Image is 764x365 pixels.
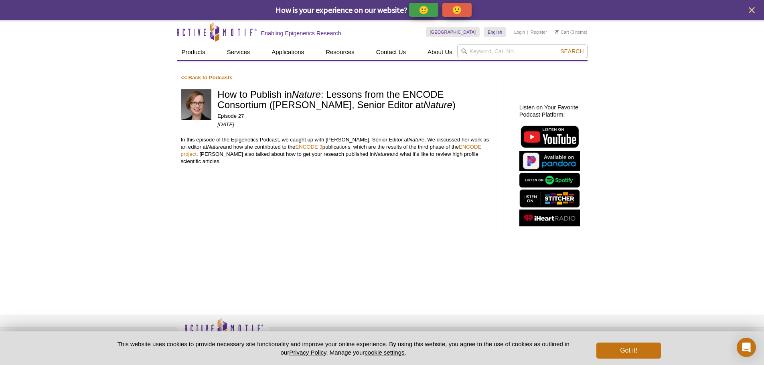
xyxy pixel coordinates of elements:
[222,44,255,60] a: Services
[484,27,506,37] a: English
[177,44,210,60] a: Products
[426,27,480,37] a: [GEOGRAPHIC_DATA]
[217,121,234,127] em: [DATE]
[371,44,411,60] a: Contact Us
[321,44,359,60] a: Resources
[558,48,586,55] button: Search
[276,5,407,15] span: How is your experience on our website?
[177,315,269,348] img: Active Motif,
[424,99,452,110] em: Nature
[261,30,341,37] h2: Enabling Epigenetics Research
[527,27,529,37] li: |
[555,29,569,35] a: Cart
[555,27,588,37] li: (0 items)
[267,44,309,60] a: Applications
[519,173,580,188] img: Listen on Spotify
[217,89,495,111] h1: How to Publish in : Lessons from the ENCODE Consortium ([PERSON_NAME], Senior Editor at )
[519,151,580,171] img: Listen on Pandora
[531,29,547,35] a: Register
[498,329,558,347] table: Click to Verify - This site chose Symantec SSL for secure e-commerce and confidential communicati...
[181,89,212,120] img: Michelle Trenkmann headshot
[419,5,429,15] p: 🙂
[295,144,322,150] a: ENCODE 3
[181,75,233,81] a: << Back to Podcasts
[181,144,482,157] a: ENCODE project
[555,30,559,34] img: Your Cart
[737,338,756,357] div: Open Intercom Messenger
[519,124,580,149] img: Listen on YouTube
[181,173,495,233] iframe: How to Publish in Nature: Lessons from the ENCODE Consortium (Michelle Trenkmann, Senior Editor a...
[289,349,326,356] a: Privacy Policy
[365,349,404,356] button: cookie settings
[519,104,584,118] h2: Listen on Your Favorite Podcast Platform:
[181,136,495,165] p: In this episode of the Epigenetics Podcast, we caught up with [PERSON_NAME], Senior Editor at . W...
[207,144,223,150] em: Nature
[519,190,580,208] img: Listen on Stitcher
[409,137,425,143] em: Nature
[423,44,457,60] a: About Us
[374,151,390,157] em: Nature
[452,5,462,15] p: 🙁
[519,210,580,227] img: Listen on iHeartRadio
[747,5,757,15] button: close
[560,48,584,54] span: Search
[292,89,321,100] em: Nature
[596,343,661,359] button: Got it!
[217,113,495,120] p: Episode 27
[457,44,588,58] input: Keyword, Cat. No.
[514,29,525,35] a: Login
[103,340,584,357] p: This website uses cookies to provide necessary site functionality and improve your online experie...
